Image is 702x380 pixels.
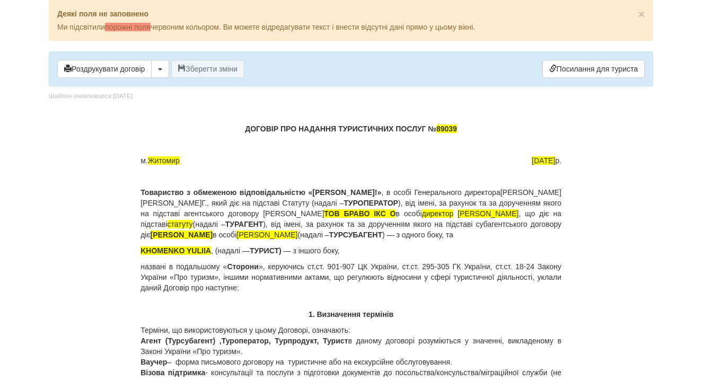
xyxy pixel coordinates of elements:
span: [PERSON_NAME] [151,231,213,239]
b: Товариство з обмеженою відповідальністю «[PERSON_NAME]!» [141,188,381,197]
p: , в особі Генерального директора [141,187,561,240]
span: названі в подальшому « [141,262,227,271]
span: ТОВ БРАВО ІКС О [324,209,396,218]
a: Посилання для туриста [542,60,645,78]
b: ТУРАГЕНТ [225,220,263,228]
span: , що діє на підставі [141,209,561,228]
span: × [638,8,645,20]
button: Close [638,8,645,20]
span: ), від імені, за рахунок та за дорученням якого на підставі агентського договору [PERSON_NAME] [141,199,561,218]
span: KHOMENKO YULIIA [141,246,211,255]
b: Сторони [227,262,259,271]
span: [DATE] [532,156,555,165]
span: (надалі – [192,220,225,228]
b: ТУРОПЕРАТОР [344,199,398,207]
span: Житомир [148,156,180,165]
span: , ( [211,246,217,255]
button: Роздрукувати договір [57,60,152,78]
b: ДОГОВІР ПРО НАДАННЯ ТУРИСТИЧНИХ ПОСЛУГ № [245,125,457,133]
font: в особі [213,231,236,239]
span: р. [532,155,561,166]
span: 89039 [436,125,457,133]
p: Деякі поля не заповнено [57,8,645,19]
span: в особі [396,209,422,218]
span: з іншого боку, [293,246,339,255]
p: 1. Визначення термінів [141,309,561,320]
b: Агент (Турсубагент) ,Туроператор, Турпродукт, Турист [141,337,348,345]
span: надалі — [217,246,250,255]
span: », керуючись ст.ст. 901-907 ЦК України, ст.ст. 295-305 ГК України, ст.ст. 18-24 Закону України «П... [141,262,561,292]
span: порожні поля [105,23,151,31]
b: ТУРСУБАГЕНТ [329,231,382,239]
span: , який діє на підставі Статуту (надалі – [207,199,344,207]
div: Шаблон оновлювався [DATE] [49,92,133,101]
span: статуту [168,220,193,228]
span: м. [141,155,180,166]
p: Ми підсвітили червоним кольором. Ви можете відредагувати текст і внести відсутні дані прямо у цьо... [57,22,645,32]
span: директор [422,209,454,218]
span: [PERSON_NAME] [236,231,297,239]
b: Ваучер [141,358,167,366]
b: ТУРИСТ) [250,246,282,255]
span: ), від імені, за рахунок та за дорученням якого на підставі субагентського договору діє [141,220,561,239]
b: Візова підтримка [141,368,205,377]
span: — [284,246,291,255]
span: [PERSON_NAME] [458,209,519,218]
font: (надалі – ) — з одного боку, та [297,231,453,239]
button: Зберегти зміни [171,60,244,78]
